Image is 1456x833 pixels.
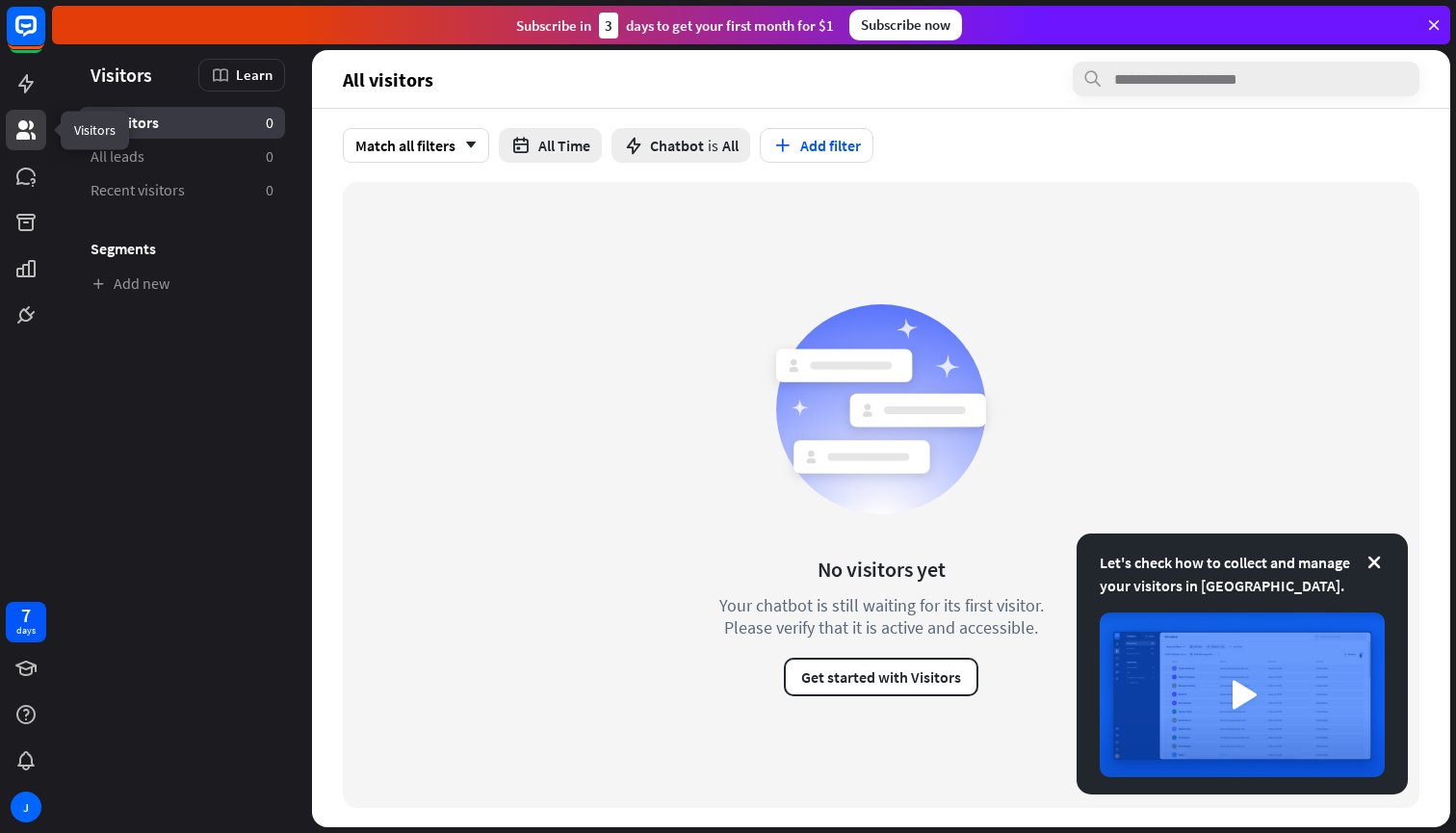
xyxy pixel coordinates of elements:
[455,140,477,151] i: arrow_down
[79,239,285,258] h3: Segments
[343,128,489,163] div: Match all filters
[684,594,1079,638] div: Your chatbot is still waiting for its first visitor. Please verify that it is active and accessible.
[11,792,41,822] div: J
[516,13,834,39] div: Subscribe in days to get your first month for $1
[1100,551,1385,597] div: Let's check how to collect and manage your visitors in [GEOGRAPHIC_DATA].
[499,128,602,163] button: All Time
[599,13,618,39] div: 3
[650,136,704,155] span: Chatbot
[6,602,46,642] a: 7 days
[79,141,285,172] a: All leads 0
[343,68,433,91] span: All visitors
[760,128,873,163] button: Add filter
[21,607,31,624] div: 7
[15,8,73,65] button: Open LiveChat chat widget
[266,113,273,133] aside: 0
[818,556,946,583] div: No visitors yet
[91,146,144,167] span: All leads
[79,174,285,206] a: Recent visitors 0
[91,64,152,86] span: Visitors
[91,113,159,133] span: All visitors
[266,180,273,200] aside: 0
[1100,612,1385,777] img: image
[266,146,273,167] aside: 0
[722,136,739,155] span: All
[708,136,718,155] span: is
[91,180,185,200] span: Recent visitors
[79,268,285,299] a: Add new
[236,65,273,84] span: Learn
[16,624,36,638] div: days
[784,658,978,696] button: Get started with Visitors
[849,10,962,40] div: Subscribe now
